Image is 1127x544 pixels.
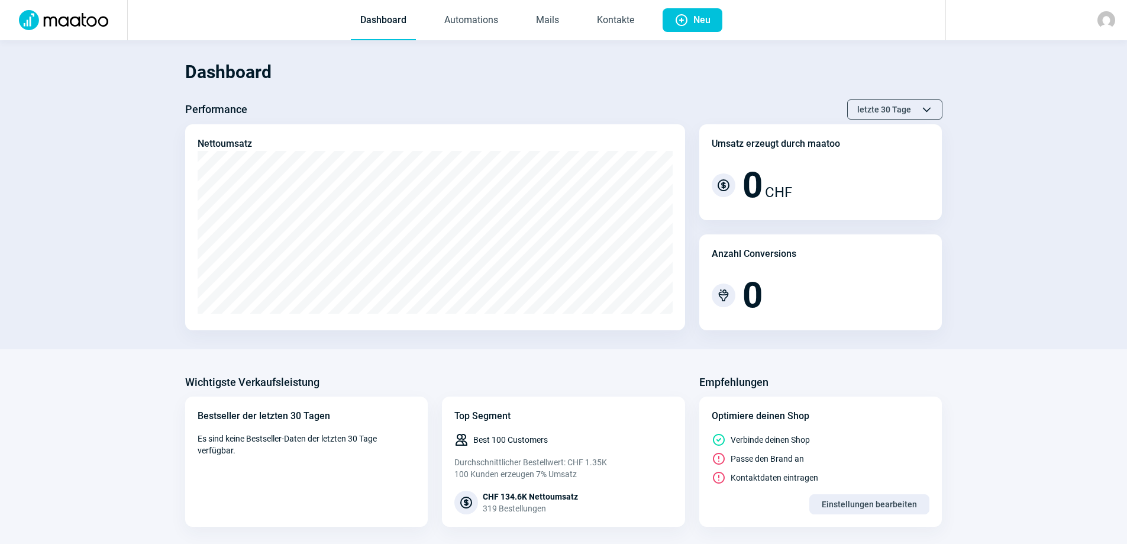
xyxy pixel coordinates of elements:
img: Logo [12,10,115,30]
span: Passe den Brand an [731,453,804,465]
h1: Dashboard [185,52,942,92]
a: Dashboard [351,1,416,40]
h3: Performance [185,100,247,119]
div: Nettoumsatz [198,137,252,151]
img: avatar [1097,11,1115,29]
div: Top Segment [454,409,673,423]
a: Mails [527,1,569,40]
div: Durchschnittlicher Bestellwert: CHF 1.35K 100 Kunden erzeugen 7% Umsatz [454,456,673,480]
div: Anzahl Conversions [712,247,796,261]
button: Einstellungen bearbeiten [809,494,929,514]
span: Einstellungen bearbeiten [822,495,917,514]
div: CHF 134.6K Nettoumsatz [483,491,578,503]
span: CHF [765,182,792,203]
span: 0 [742,168,763,203]
h3: Empfehlungen [699,373,768,392]
span: Best 100 Customers [473,434,548,446]
div: 319 Bestellungen [483,503,578,514]
span: Verbinde deinen Shop [731,434,810,446]
h3: Wichtigste Verkaufsleistung [185,373,319,392]
span: letzte 30 Tage [857,100,911,119]
div: Bestseller der letzten 30 Tagen [198,409,416,423]
a: Kontakte [587,1,644,40]
div: Optimiere deinen Shop [712,409,930,423]
button: Neu [663,8,722,32]
div: Umsatz erzeugt durch maatoo [712,137,840,151]
span: Es sind keine Bestseller-Daten der letzten 30 Tage verfügbar. [198,433,416,456]
a: Automations [435,1,508,40]
span: 0 [742,278,763,313]
span: Neu [693,8,711,32]
span: Kontaktdaten eintragen [731,472,818,484]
